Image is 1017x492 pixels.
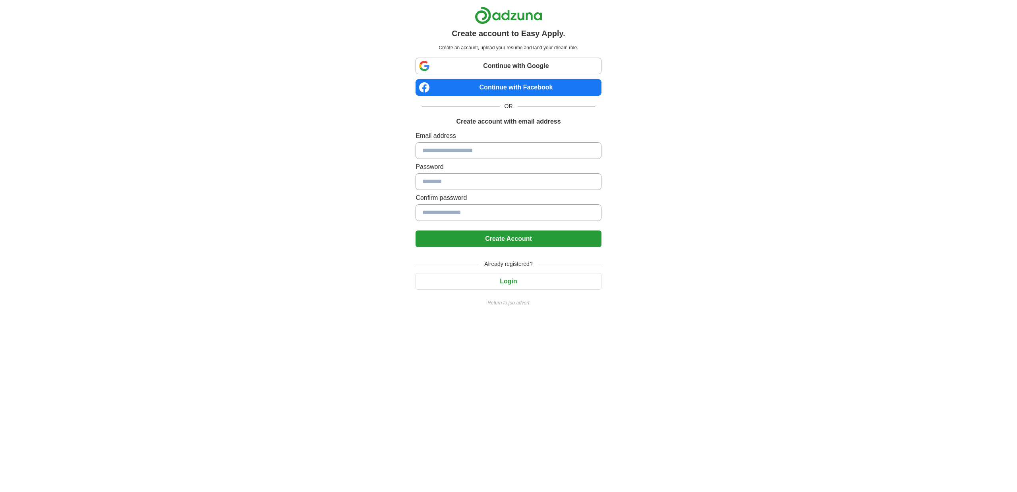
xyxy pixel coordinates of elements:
h1: Create account to Easy Apply. [452,27,565,39]
label: Confirm password [416,193,601,203]
label: Password [416,162,601,172]
label: Email address [416,131,601,141]
button: Create Account [416,231,601,247]
span: OR [500,102,518,110]
a: Return to job advert [416,299,601,306]
span: Already registered? [479,260,537,268]
button: Login [416,273,601,290]
h1: Create account with email address [456,117,561,126]
a: Continue with Google [416,58,601,74]
a: Continue with Facebook [416,79,601,96]
img: Adzuna logo [475,6,542,24]
a: Login [416,278,601,285]
p: Create an account, upload your resume and land your dream role. [417,44,599,51]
